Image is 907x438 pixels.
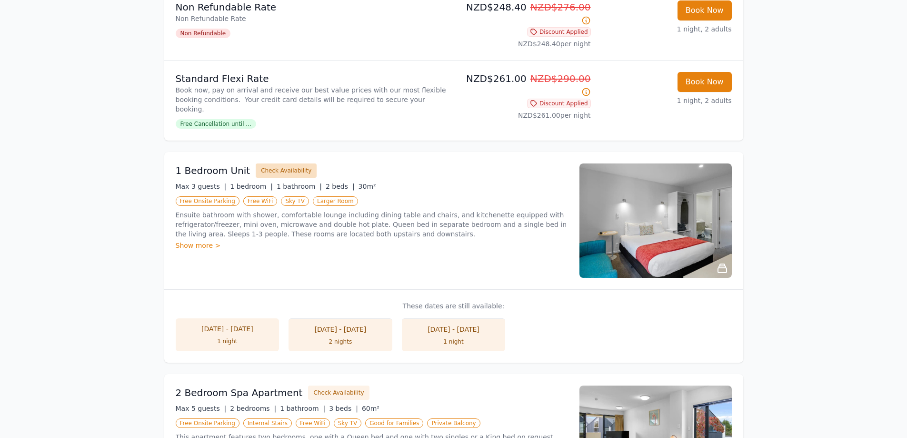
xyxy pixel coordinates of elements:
h3: 2 Bedroom Spa Apartment [176,386,303,399]
span: Non Refundable [176,29,231,38]
p: Non Refundable Rate [176,0,450,14]
p: 1 night, 2 adults [598,24,732,34]
span: Discount Applied [527,99,591,108]
span: 2 beds | [326,183,355,190]
p: These dates are still available: [176,301,732,311]
span: Free Cancellation until ... [176,119,256,129]
span: Sky TV [334,418,362,428]
button: Book Now [678,0,732,20]
p: Non Refundable Rate [176,14,450,23]
span: Good for Families [365,418,423,428]
p: NZD$248.40 per night [458,39,591,49]
span: Max 5 guests | [176,405,227,412]
div: [DATE] - [DATE] [411,325,496,334]
p: NZD$248.40 [458,0,591,27]
span: NZD$290.00 [530,73,591,84]
span: Max 3 guests | [176,183,227,190]
div: 1 night [185,337,270,345]
div: 1 night [411,338,496,346]
button: Check Availability [308,386,369,400]
p: Book now, pay on arrival and receive our best value prices with our most flexible booking conditi... [176,85,450,114]
span: 2 bedrooms | [230,405,276,412]
span: 1 bathroom | [280,405,325,412]
p: Standard Flexi Rate [176,72,450,85]
p: 1 night, 2 adults [598,96,732,105]
span: Discount Applied [527,27,591,37]
div: Show more > [176,241,568,250]
div: 2 nights [298,338,383,346]
span: Sky TV [281,196,309,206]
span: 60m² [362,405,379,412]
span: Free WiFi [296,418,330,428]
span: 3 beds | [329,405,358,412]
span: Free Onsite Parking [176,196,239,206]
span: 30m² [359,183,376,190]
p: Ensuite bathroom with shower, comfortable lounge including dining table and chairs, and kitchenet... [176,210,568,239]
span: 1 bedroom | [230,183,273,190]
div: [DATE] - [DATE] [185,324,270,334]
button: Book Now [678,72,732,92]
p: NZD$261.00 per night [458,111,591,120]
div: [DATE] - [DATE] [298,325,383,334]
p: NZD$261.00 [458,72,591,99]
button: Check Availability [256,163,317,178]
h3: 1 Bedroom Unit [176,164,250,177]
span: Private Balcony [427,418,480,428]
span: 1 bathroom | [277,183,322,190]
span: Free WiFi [243,196,278,206]
span: Internal Stairs [243,418,292,428]
span: Free Onsite Parking [176,418,239,428]
span: Larger Room [313,196,358,206]
span: NZD$276.00 [530,1,591,13]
